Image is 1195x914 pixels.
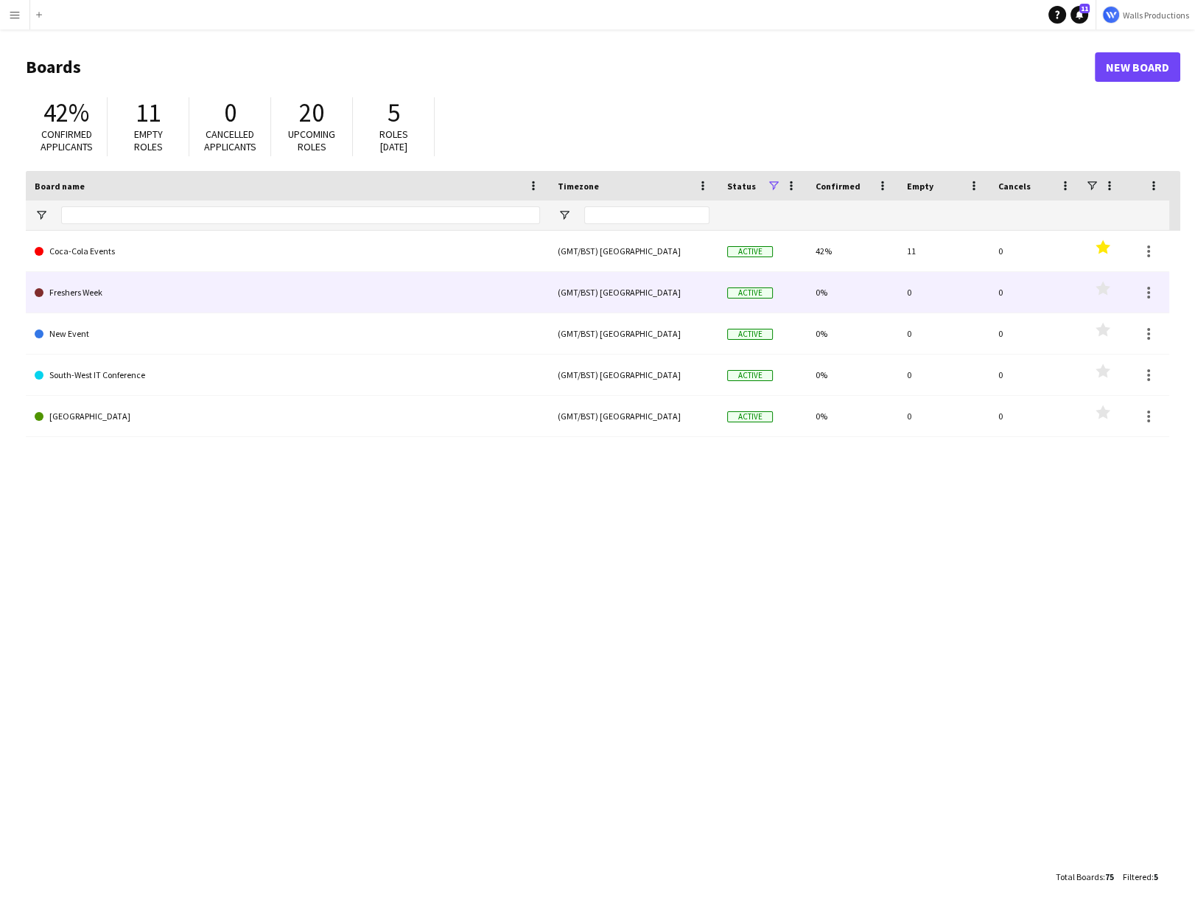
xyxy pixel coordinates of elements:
span: Roles [DATE] [379,128,408,153]
div: 0 [898,355,989,395]
div: 0 [989,313,1081,354]
div: 0% [807,313,898,354]
span: Active [727,246,773,257]
div: 0 [898,313,989,354]
div: 0 [989,272,1081,313]
div: 11 [898,231,989,271]
a: New Board [1095,52,1180,82]
span: 5 [388,97,400,129]
span: Empty [907,181,933,192]
div: 0 [898,396,989,436]
h1: Boards [26,56,1095,78]
button: Open Filter Menu [35,209,48,222]
span: Active [727,411,773,422]
span: Board name [35,181,85,192]
div: 0% [807,355,898,395]
img: Logo [1102,6,1120,24]
div: (GMT/BST) [GEOGRAPHIC_DATA] [549,355,718,395]
div: : [1056,862,1114,891]
a: 11 [1070,6,1088,24]
span: Active [727,329,773,340]
div: 0 [989,231,1081,271]
span: 0 [224,97,236,129]
span: Active [727,370,773,381]
a: Freshers Week [35,272,540,313]
button: Open Filter Menu [558,209,571,222]
div: 0% [807,396,898,436]
span: 42% [43,97,89,129]
span: Active [727,287,773,299]
div: (GMT/BST) [GEOGRAPHIC_DATA] [549,272,718,313]
span: Upcoming roles [288,128,335,153]
a: South-West IT Conference [35,355,540,396]
div: (GMT/BST) [GEOGRAPHIC_DATA] [549,396,718,436]
span: Timezone [558,181,599,192]
input: Board name Filter Input [61,206,540,224]
a: New Event [35,313,540,355]
span: Total Boards [1056,871,1103,882]
span: 11 [136,97,161,129]
span: Confirmed applicants [41,128,93,153]
span: 75 [1105,871,1114,882]
span: Cancels [998,181,1031,192]
input: Timezone Filter Input [584,206,709,224]
span: 5 [1154,871,1158,882]
span: 11 [1079,4,1090,13]
a: Coca-Cola Events [35,231,540,272]
span: Status [727,181,756,192]
a: [GEOGRAPHIC_DATA] [35,396,540,437]
div: : [1123,862,1158,891]
div: 42% [807,231,898,271]
div: 0 [898,272,989,313]
div: 0 [989,355,1081,395]
span: 20 [299,97,324,129]
div: 0 [989,396,1081,436]
span: Filtered [1123,871,1152,882]
div: (GMT/BST) [GEOGRAPHIC_DATA] [549,313,718,354]
span: Cancelled applicants [204,128,256,153]
span: Walls Productions [1123,10,1189,21]
div: (GMT/BST) [GEOGRAPHIC_DATA] [549,231,718,271]
div: 0% [807,272,898,313]
span: Empty roles [134,128,163,153]
span: Confirmed [816,181,861,192]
